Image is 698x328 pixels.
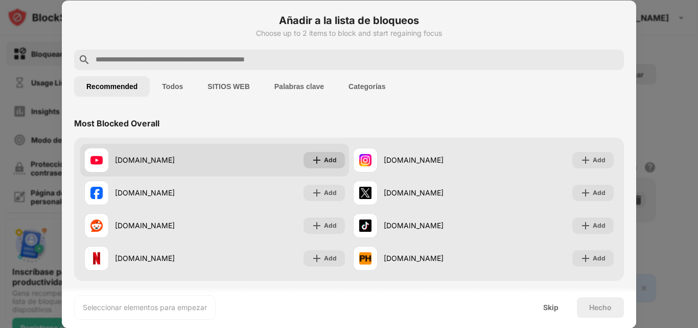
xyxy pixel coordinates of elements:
[384,253,483,264] div: [DOMAIN_NAME]
[262,76,336,97] button: Palabras clave
[115,253,215,264] div: [DOMAIN_NAME]
[593,253,606,264] div: Add
[543,303,559,312] div: Skip
[384,155,483,165] div: [DOMAIN_NAME]
[90,220,103,232] img: favicons
[336,76,398,97] button: Categorías
[74,29,624,37] div: Choose up to 2 items to block and start regaining focus
[324,253,337,264] div: Add
[74,76,150,97] button: Recommended
[593,221,606,231] div: Add
[150,76,195,97] button: Todos
[359,154,371,166] img: favicons
[78,54,90,66] img: search.svg
[324,155,337,165] div: Add
[384,220,483,231] div: [DOMAIN_NAME]
[90,252,103,265] img: favicons
[83,302,207,313] div: Seleccionar elementos para empezar
[195,76,262,97] button: SITIOS WEB
[359,252,371,265] img: favicons
[589,303,612,312] div: Hecho
[115,220,215,231] div: [DOMAIN_NAME]
[115,187,215,198] div: [DOMAIN_NAME]
[90,187,103,199] img: favicons
[90,154,103,166] img: favicons
[593,188,606,198] div: Add
[324,188,337,198] div: Add
[324,221,337,231] div: Add
[115,155,215,165] div: [DOMAIN_NAME]
[384,187,483,198] div: [DOMAIN_NAME]
[359,187,371,199] img: favicons
[593,155,606,165] div: Add
[359,220,371,232] img: favicons
[74,13,624,28] h6: Añadir a la lista de bloqueos
[74,118,159,128] div: Most Blocked Overall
